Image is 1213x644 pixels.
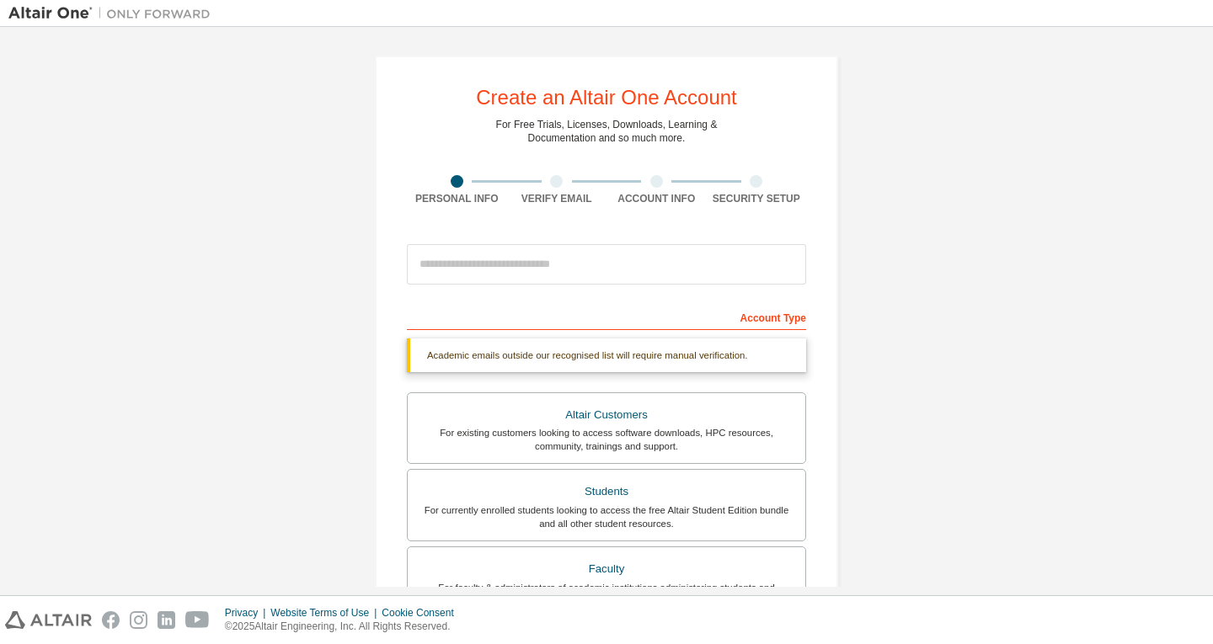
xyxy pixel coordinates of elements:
div: For Free Trials, Licenses, Downloads, Learning & Documentation and so much more. [496,118,718,145]
div: Privacy [225,606,270,620]
div: Cookie Consent [382,606,463,620]
div: Students [418,480,795,503]
div: Create an Altair One Account [476,88,737,108]
img: Altair One [8,5,219,22]
div: Personal Info [407,192,507,205]
div: Verify Email [507,192,607,205]
div: Website Terms of Use [270,606,382,620]
img: instagram.svg [130,611,147,629]
img: altair_logo.svg [5,611,92,629]
img: facebook.svg [102,611,120,629]
div: Security Setup [707,192,807,205]
div: Altair Customers [418,403,795,427]
div: For faculty & administrators of academic institutions administering students and accessing softwa... [418,581,795,608]
div: Faculty [418,557,795,581]
img: linkedin.svg [158,611,175,629]
p: © 2025 Altair Engineering, Inc. All Rights Reserved. [225,620,464,634]
div: For currently enrolled students looking to access the free Altair Student Edition bundle and all ... [418,503,795,530]
div: For existing customers looking to access software downloads, HPC resources, community, trainings ... [418,426,795,453]
div: Account Type [407,303,806,330]
div: Account Info [606,192,707,205]
img: youtube.svg [185,611,210,629]
div: Academic emails outside our recognised list will require manual verification. [407,338,806,372]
